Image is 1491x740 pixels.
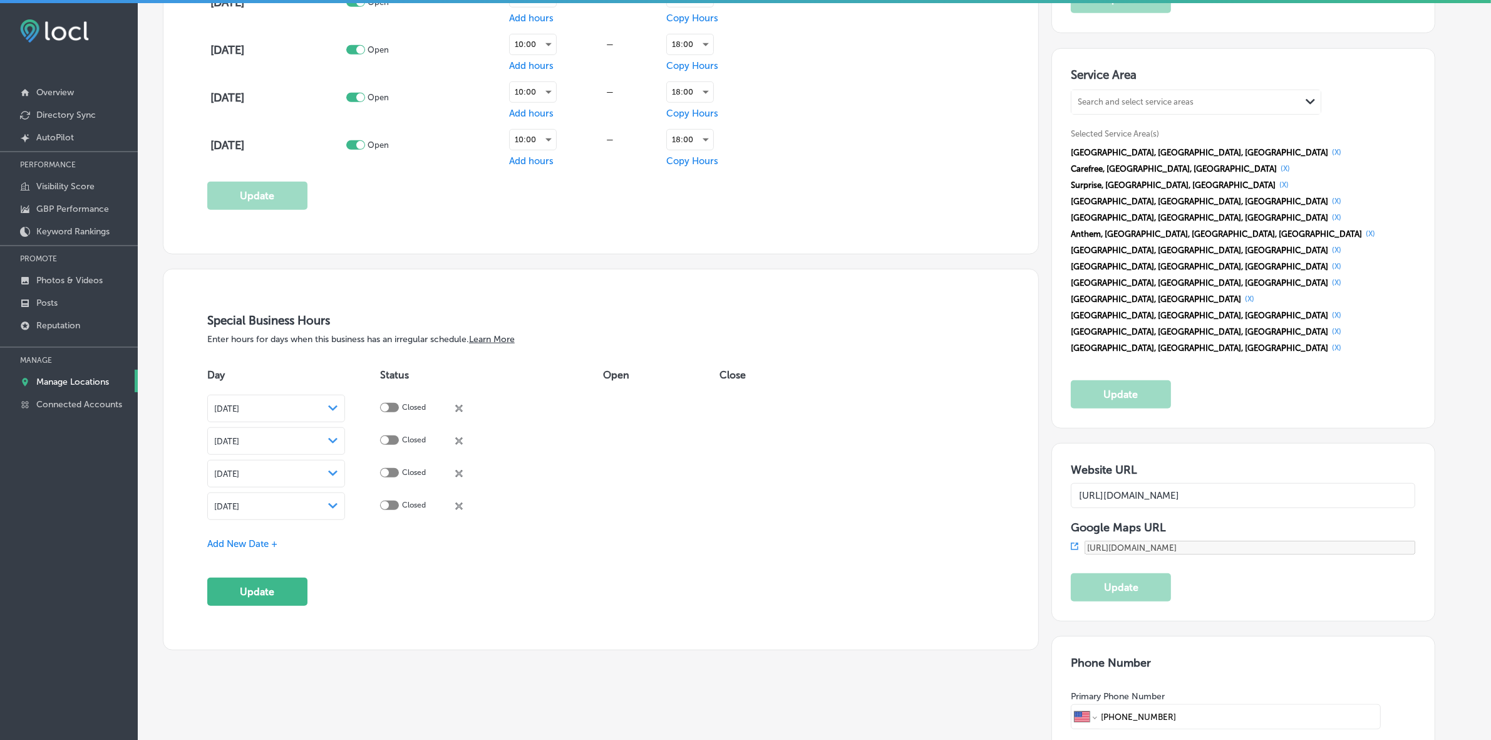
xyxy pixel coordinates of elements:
button: (X) [1328,278,1345,288]
p: Enter hours for days when this business has an irregular schedule. [207,334,994,345]
th: Open [603,357,719,392]
span: Add hours [509,13,554,24]
h4: [DATE] [210,43,343,57]
span: [GEOGRAPHIC_DATA], [GEOGRAPHIC_DATA], [GEOGRAPHIC_DATA] [1071,213,1328,222]
button: (X) [1328,343,1345,353]
div: 10:00 [510,130,556,150]
p: Directory Sync [36,110,96,120]
span: [GEOGRAPHIC_DATA], [GEOGRAPHIC_DATA], [GEOGRAPHIC_DATA] [1071,262,1328,271]
span: Copy Hours [666,13,718,24]
span: [DATE] [214,502,239,511]
span: Add New Date + [207,538,277,550]
button: (X) [1328,196,1345,206]
th: Day [207,357,380,392]
h3: Phone Number [1071,656,1415,670]
span: Selected Service Area(s) [1071,129,1159,138]
span: [GEOGRAPHIC_DATA], [GEOGRAPHIC_DATA], [GEOGRAPHIC_DATA] [1071,327,1328,336]
th: Status [380,357,603,392]
span: [DATE] [214,437,239,446]
th: Close [720,357,798,392]
button: (X) [1276,180,1292,190]
p: GBP Performance [36,204,109,214]
div: 18:00 [667,34,713,55]
p: Visibility Score [36,181,95,192]
h4: [DATE] [210,138,343,152]
h3: Service Area [1071,68,1415,86]
span: Copy Hours [666,155,718,167]
div: — [557,39,663,49]
button: (X) [1277,164,1294,174]
p: Closed [402,435,426,447]
input: Phone number [1100,705,1377,729]
p: AutoPilot [36,132,74,143]
div: — [557,87,663,96]
span: [GEOGRAPHIC_DATA], [GEOGRAPHIC_DATA], [GEOGRAPHIC_DATA] [1071,246,1328,255]
span: [GEOGRAPHIC_DATA], [GEOGRAPHIC_DATA], [GEOGRAPHIC_DATA] [1071,148,1328,157]
button: Update [207,578,307,606]
span: [DATE] [214,404,239,414]
span: Copy Hours [666,108,718,119]
p: Closed [402,468,426,480]
div: 18:00 [667,82,713,102]
div: — [557,135,663,144]
span: Add hours [509,108,554,119]
p: Manage Locations [36,377,109,387]
div: 18:00 [667,130,713,150]
span: [GEOGRAPHIC_DATA], [GEOGRAPHIC_DATA] [1071,294,1241,304]
span: Carefree, [GEOGRAPHIC_DATA], [GEOGRAPHIC_DATA] [1071,164,1277,174]
span: [DATE] [214,469,239,479]
p: Posts [36,298,58,308]
button: (X) [1362,229,1379,239]
span: Surprise, [GEOGRAPHIC_DATA], [GEOGRAPHIC_DATA] [1071,180,1276,190]
h3: Special Business Hours [207,313,994,328]
button: (X) [1328,326,1345,336]
p: Open [368,45,389,55]
p: Connected Accounts [36,399,122,410]
button: (X) [1328,310,1345,320]
label: Primary Phone Number [1071,691,1165,702]
span: [GEOGRAPHIC_DATA], [GEOGRAPHIC_DATA], [GEOGRAPHIC_DATA] [1071,197,1328,206]
button: (X) [1241,294,1258,304]
div: 10:00 [510,34,556,55]
span: [GEOGRAPHIC_DATA], [GEOGRAPHIC_DATA], [GEOGRAPHIC_DATA] [1071,311,1328,320]
div: 10:00 [510,82,556,102]
input: Add Location Website [1071,483,1415,508]
button: (X) [1328,245,1345,255]
p: Overview [36,87,74,98]
div: Search and select service areas [1078,98,1194,107]
button: Update [1071,380,1171,409]
p: Open [368,93,389,102]
button: (X) [1328,261,1345,271]
p: Closed [402,403,426,415]
span: [GEOGRAPHIC_DATA], [GEOGRAPHIC_DATA], [GEOGRAPHIC_DATA] [1071,278,1328,288]
span: Anthem, [GEOGRAPHIC_DATA], [GEOGRAPHIC_DATA], [GEOGRAPHIC_DATA] [1071,229,1362,239]
h3: Google Maps URL [1071,521,1415,534]
span: Add hours [509,155,554,167]
img: fda3e92497d09a02dc62c9cd864e3231.png [20,19,89,43]
a: Learn More [469,334,515,345]
span: Add hours [509,60,554,71]
p: Photos & Videos [36,275,103,286]
button: Update [1071,573,1171,602]
p: Keyword Rankings [36,226,110,237]
button: Update [207,182,307,210]
p: Open [368,140,389,150]
h4: [DATE] [210,91,343,105]
h3: Website URL [1071,463,1415,477]
span: Copy Hours [666,60,718,71]
span: [GEOGRAPHIC_DATA], [GEOGRAPHIC_DATA], [GEOGRAPHIC_DATA] [1071,343,1328,353]
button: (X) [1328,147,1345,157]
p: Reputation [36,320,80,331]
p: Closed [402,501,426,513]
button: (X) [1328,212,1345,222]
